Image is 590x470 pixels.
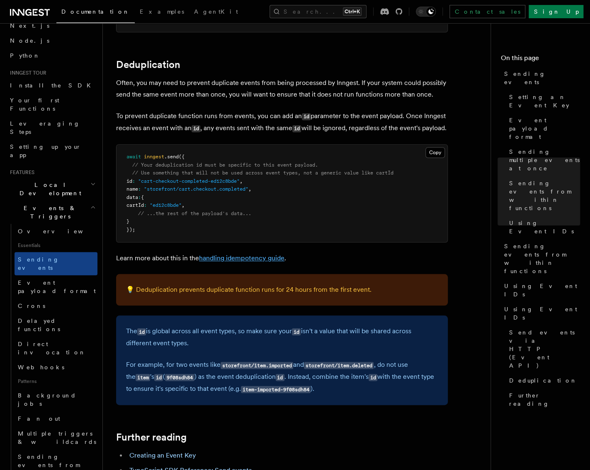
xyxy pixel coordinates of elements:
span: Sending events [504,70,580,86]
a: Webhooks [15,360,97,375]
span: Sending events from within functions [504,242,580,275]
a: Next.js [7,18,97,33]
a: Event payload format [506,113,580,144]
span: AgentKit [194,8,238,15]
button: Copy [425,147,445,158]
span: .send [164,154,179,160]
span: cartId [126,202,144,208]
span: Sending events [18,256,59,271]
a: Contact sales [449,5,525,18]
span: , [182,202,185,208]
span: Event payload format [509,116,580,141]
p: To prevent duplicate function runs from events, you can add an parameter to the event payload. On... [116,110,448,134]
code: id [302,113,311,120]
p: Often, you may need to prevent duplicate events from being processed by Inngest. If your system c... [116,77,448,100]
span: Using Event IDs [504,305,580,322]
a: Fan out [15,411,97,426]
span: Event payload format [18,279,96,294]
span: Events & Triggers [7,204,90,220]
a: Crons [15,298,97,313]
span: Install the SDK [10,82,96,89]
span: "cart-checkout-completed-ed12c8bde" [138,178,240,184]
button: Events & Triggers [7,201,97,224]
span: Examples [140,8,184,15]
a: Event payload format [15,275,97,298]
span: Background jobs [18,392,76,407]
a: Examples [135,2,189,22]
span: // Your deduplication id must be specific to this event payload. [132,162,318,168]
span: Local Development [7,181,90,197]
span: "storefront/cart.checkout.completed" [144,186,248,192]
span: Overview [18,228,103,235]
a: Overview [15,224,97,239]
span: Setting up your app [10,143,81,158]
a: Documentation [56,2,135,23]
span: Using Event IDs [504,282,580,298]
button: Local Development [7,177,97,201]
a: Your first Functions [7,93,97,116]
code: storefront/item.imported [221,362,293,369]
span: id [126,178,132,184]
a: Sending events from within functions [501,239,580,279]
span: } [126,218,129,224]
span: Your first Functions [10,97,59,112]
p: Learn more about this in the . [116,252,448,264]
a: Setting up your app [7,139,97,162]
span: ({ [179,154,185,160]
code: id [292,125,301,132]
span: }); [126,227,135,233]
span: // ...the rest of the payload's data... [138,211,251,216]
span: , [248,186,251,192]
span: Further reading [509,391,580,408]
span: Leveraging Steps [10,120,80,135]
a: Setting an Event Key [506,90,580,113]
a: Further reading [506,388,580,411]
a: handling idempotency guide [199,254,284,262]
p: The is global across all event types, so make sure your isn't a value that will be shared across ... [126,325,438,349]
code: id [154,374,163,381]
a: Using Event IDs [501,302,580,325]
a: Delayed functions [15,313,97,337]
span: "ed12c8bde" [150,202,182,208]
span: Sending multiple events at once [509,148,580,172]
a: Deduplication [506,373,580,388]
span: data [126,194,138,200]
h4: On this page [501,53,580,66]
span: Patterns [15,375,97,388]
a: Deduplication [116,59,180,70]
a: Sending events [15,252,97,275]
a: Using Event IDs [501,279,580,302]
span: Using Event IDs [509,219,580,235]
span: Webhooks [18,364,64,371]
a: Creating an Event Key [129,451,196,459]
span: Documentation [61,8,130,15]
code: id [137,328,146,335]
span: Python [10,52,40,59]
a: Sending events [501,66,580,90]
a: Leveraging Steps [7,116,97,139]
span: : [138,186,141,192]
span: Fan out [18,415,60,422]
button: Search...Ctrl+K [270,5,367,18]
kbd: Ctrl+K [343,7,362,16]
span: Features [7,169,34,176]
a: AgentKit [189,2,243,22]
a: Sending multiple events at once [506,144,580,176]
span: Inngest tour [7,70,46,76]
code: item [136,374,150,381]
span: Send events via HTTP (Event API) [509,328,580,370]
a: Using Event IDs [506,216,580,239]
span: : [144,202,147,208]
span: Direct invocation [18,341,86,356]
span: Node.js [10,37,49,44]
button: Toggle dark mode [416,7,436,17]
span: , [240,178,243,184]
a: Python [7,48,97,63]
span: : [132,178,135,184]
a: Node.js [7,33,97,48]
span: Deduplication [509,376,577,385]
code: id [369,374,377,381]
span: Essentials [15,239,97,252]
span: // Use something that will not be used across event types, not a generic value like cartId [132,170,393,176]
span: Crons [18,303,45,309]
